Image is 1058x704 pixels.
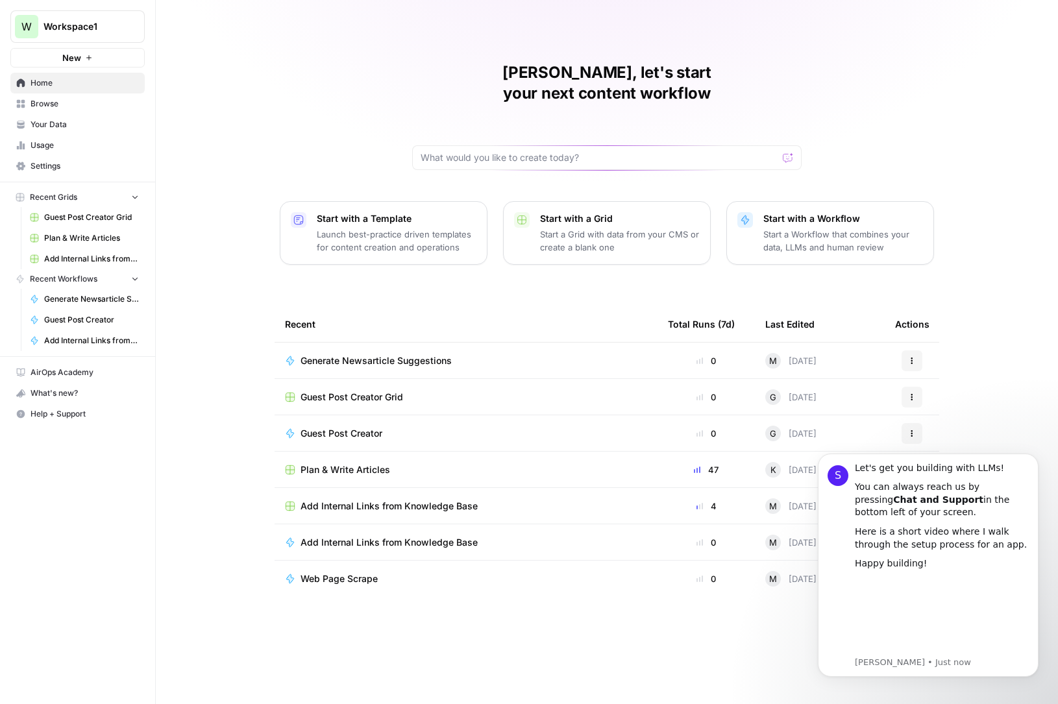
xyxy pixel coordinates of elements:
[317,212,476,225] p: Start with a Template
[30,273,97,285] span: Recent Workflows
[44,232,139,244] span: Plan & Write Articles
[726,201,934,265] button: Start with a WorkflowStart a Workflow that combines your data, LLMs and human review
[285,354,647,367] a: Generate Newsarticle Suggestions
[43,20,122,33] span: Workspace1
[10,362,145,383] a: AirOps Academy
[24,289,145,310] a: Generate Newsarticle Suggestions
[10,48,145,67] button: New
[10,156,145,176] a: Settings
[44,212,139,223] span: Guest Post Creator Grid
[285,463,647,476] a: Plan & Write Articles
[770,463,776,476] span: K
[31,160,139,172] span: Settings
[668,572,744,585] div: 0
[10,73,145,93] a: Home
[668,500,744,513] div: 4
[765,498,817,514] div: [DATE]
[668,463,744,476] div: 47
[668,427,744,440] div: 0
[763,212,923,225] p: Start with a Workflow
[285,500,647,513] a: Add Internal Links from Knowledge Base
[765,389,817,405] div: [DATE]
[10,114,145,135] a: Your Data
[24,249,145,269] a: Add Internal Links from Knowledge Base
[301,391,403,404] span: Guest Post Creator Grid
[765,571,817,587] div: [DATE]
[44,335,139,346] span: Add Internal Links from Knowledge Base
[31,367,139,378] span: AirOps Academy
[668,536,744,549] div: 0
[668,354,744,367] div: 0
[285,306,647,342] div: Recent
[10,404,145,424] button: Help + Support
[301,536,478,549] span: Add Internal Links from Knowledge Base
[770,427,776,440] span: G
[24,330,145,351] a: Add Internal Links from Knowledge Base
[668,391,744,404] div: 0
[44,253,139,265] span: Add Internal Links from Knowledge Base
[301,427,382,440] span: Guest Post Creator
[765,426,817,441] div: [DATE]
[31,77,139,89] span: Home
[301,500,478,513] span: Add Internal Links from Knowledge Base
[30,191,77,203] span: Recent Grids
[540,212,700,225] p: Start with a Grid
[317,228,476,254] p: Launch best-practice driven templates for content creation and operations
[21,19,32,34] span: W
[10,188,145,207] button: Recent Grids
[10,383,145,404] button: What's new?
[24,310,145,330] a: Guest Post Creator
[31,119,139,130] span: Your Data
[421,151,778,164] input: What would you like to create today?
[765,306,815,342] div: Last Edited
[503,201,711,265] button: Start with a GridStart a Grid with data from your CMS or create a blank one
[285,391,647,404] a: Guest Post Creator Grid
[285,536,647,549] a: Add Internal Links from Knowledge Base
[285,427,647,440] a: Guest Post Creator
[24,207,145,228] a: Guest Post Creator Grid
[301,354,452,367] span: Generate Newsarticle Suggestions
[763,228,923,254] p: Start a Workflow that combines your data, LLMs and human review
[668,306,735,342] div: Total Runs (7d)
[412,62,802,104] h1: [PERSON_NAME], let's start your next content workflow
[62,51,81,64] span: New
[765,353,817,369] div: [DATE]
[769,354,777,367] span: M
[44,293,139,305] span: Generate Newsarticle Suggestions
[769,572,777,585] span: M
[31,140,139,151] span: Usage
[769,500,777,513] span: M
[31,98,139,110] span: Browse
[798,434,1058,698] iframe: Intercom notifications message
[895,306,929,342] div: Actions
[10,135,145,156] a: Usage
[301,463,390,476] span: Plan & Write Articles
[769,536,777,549] span: M
[540,228,700,254] p: Start a Grid with data from your CMS or create a blank one
[10,269,145,289] button: Recent Workflows
[770,391,776,404] span: G
[31,408,139,420] span: Help + Support
[301,572,378,585] span: Web Page Scrape
[56,143,230,221] iframe: youtube
[280,201,487,265] button: Start with a TemplateLaunch best-practice driven templates for content creation and operations
[285,572,647,585] a: Web Page Scrape
[10,93,145,114] a: Browse
[765,462,817,478] div: [DATE]
[24,228,145,249] a: Plan & Write Articles
[10,10,145,43] button: Workspace: Workspace1
[765,535,817,550] div: [DATE]
[11,383,144,403] div: What's new?
[44,314,139,326] span: Guest Post Creator
[56,223,230,234] p: Message from Steven, sent Just now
